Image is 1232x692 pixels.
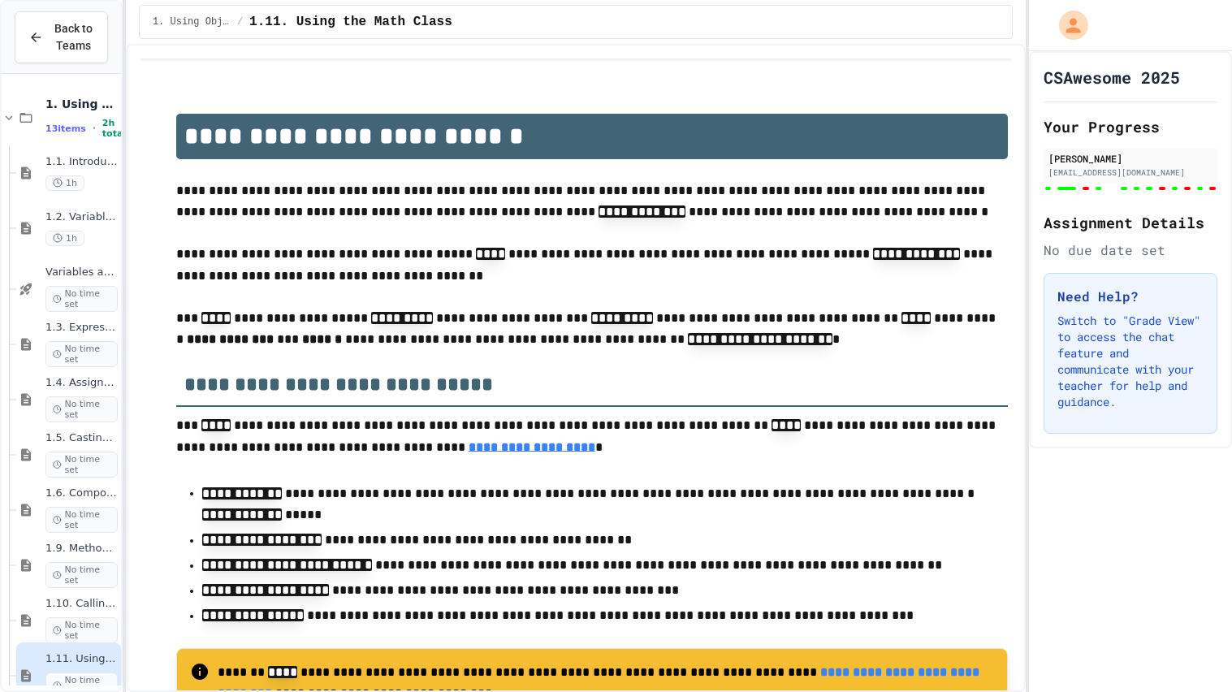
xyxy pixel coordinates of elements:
button: Back to Teams [15,11,108,63]
span: No time set [45,507,118,533]
span: / [237,15,243,28]
span: 1.2. Variables and Data Types [45,210,118,224]
span: No time set [45,341,118,367]
span: Variables and Data Types - Quiz [45,266,118,279]
span: No time set [45,286,118,312]
span: 13 items [45,123,86,134]
span: 2h total [102,118,126,139]
span: 1.3. Expressions and Output [New] [45,321,118,335]
span: No time set [45,452,118,478]
span: 1.4. Assignment and Input [45,376,118,390]
span: 1. Using Objects and Methods [153,15,231,28]
span: 1.6. Compound Assignment Operators [45,487,118,500]
span: No time set [45,617,118,643]
span: 1.9. Method Signatures [45,542,118,556]
p: Switch to "Grade View" to access the chat feature and communicate with your teacher for help and ... [1057,313,1204,410]
h2: Assignment Details [1044,211,1218,234]
span: 1. Using Objects and Methods [45,97,118,111]
div: No due date set [1044,240,1218,260]
span: 1.10. Calling Class Methods [45,597,118,611]
span: • [93,122,96,135]
span: 1.1. Introduction to Algorithms, Programming, and Compilers [45,155,118,169]
span: 1h [45,175,84,191]
span: 1.5. Casting and Ranges of Values [45,431,118,445]
span: 1.11. Using the Math Class [45,652,118,666]
div: [PERSON_NAME] [1048,151,1213,166]
span: No time set [45,562,118,588]
div: My Account [1042,6,1092,44]
span: No time set [45,396,118,422]
h2: Your Progress [1044,115,1218,138]
span: Back to Teams [53,20,94,54]
span: 1h [45,231,84,246]
div: [EMAIL_ADDRESS][DOMAIN_NAME] [1048,167,1213,179]
span: 1.11. Using the Math Class [249,12,452,32]
h1: CSAwesome 2025 [1044,66,1180,89]
h3: Need Help? [1057,287,1204,306]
